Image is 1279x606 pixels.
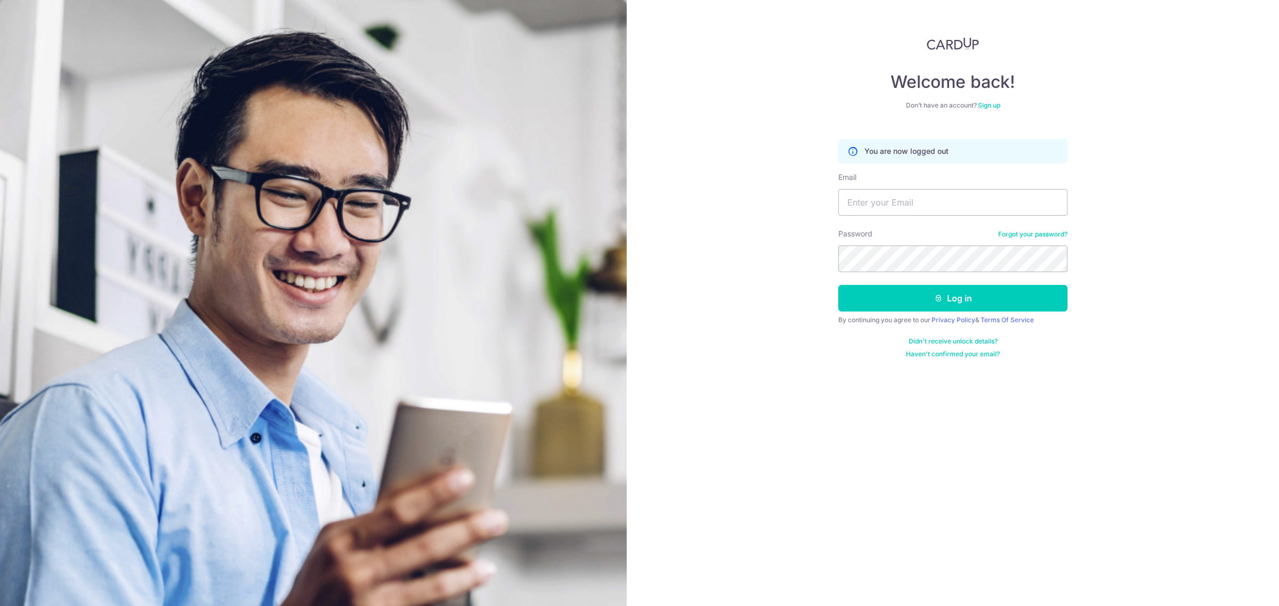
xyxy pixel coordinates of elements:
button: Log in [838,285,1067,312]
a: Terms Of Service [981,316,1034,324]
label: Email [838,172,856,183]
a: Privacy Policy [932,316,975,324]
div: By continuing you agree to our & [838,316,1067,324]
a: Haven't confirmed your email? [906,350,1000,358]
a: Forgot your password? [998,230,1067,239]
input: Enter your Email [838,189,1067,216]
a: Didn't receive unlock details? [909,337,998,346]
a: Sign up [978,101,1000,109]
label: Password [838,228,872,239]
div: Don’t have an account? [838,101,1067,110]
h4: Welcome back! [838,71,1067,93]
img: CardUp Logo [927,37,979,50]
p: You are now logged out [864,146,949,157]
